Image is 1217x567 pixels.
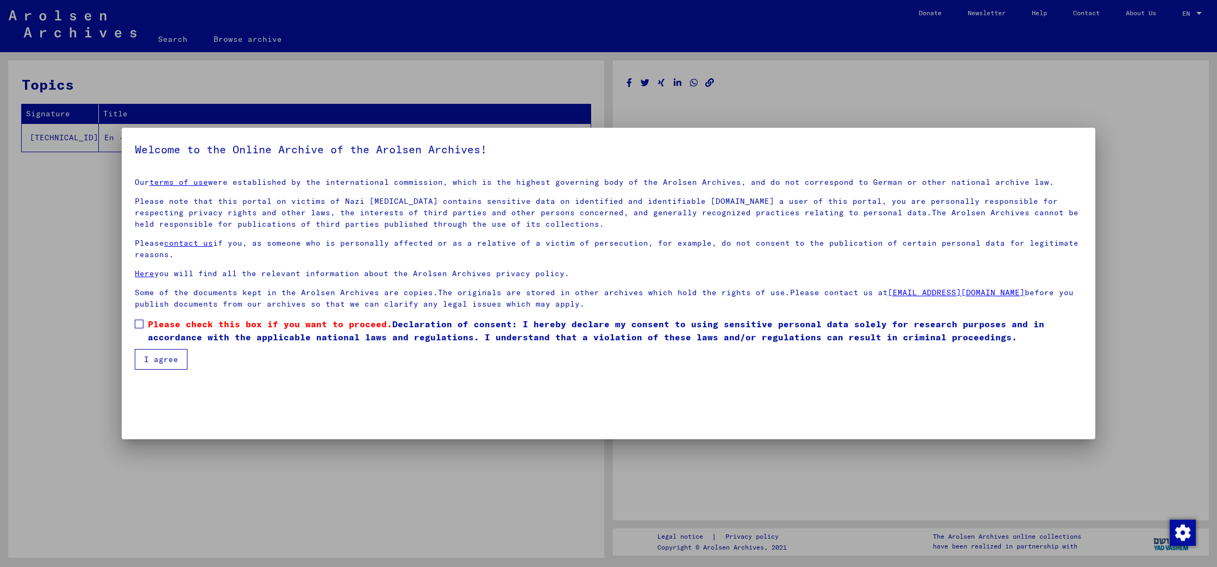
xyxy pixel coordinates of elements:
img: Change consent [1170,520,1196,546]
a: terms of use [149,177,208,187]
a: contact us [164,238,213,248]
a: Here [135,269,154,278]
span: Declaration of consent: I hereby declare my consent to using sensitive personal data solely for r... [148,317,1082,344]
p: you will find all the relevant information about the Arolsen Archives privacy policy. [135,268,1082,279]
a: [EMAIL_ADDRESS][DOMAIN_NAME] [888,288,1025,297]
p: Please if you, as someone who is personally affected or as a relative of a victim of persecution,... [135,238,1082,260]
button: I agree [135,349,187,370]
p: Some of the documents kept in the Arolsen Archives are copies.The originals are stored in other a... [135,287,1082,310]
span: Please check this box if you want to proceed. [148,319,392,329]
h5: Welcome to the Online Archive of the Arolsen Archives! [135,141,1082,158]
p: Our were established by the international commission, which is the highest governing body of the ... [135,177,1082,188]
p: Please note that this portal on victims of Nazi [MEDICAL_DATA] contains sensitive data on identif... [135,196,1082,230]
